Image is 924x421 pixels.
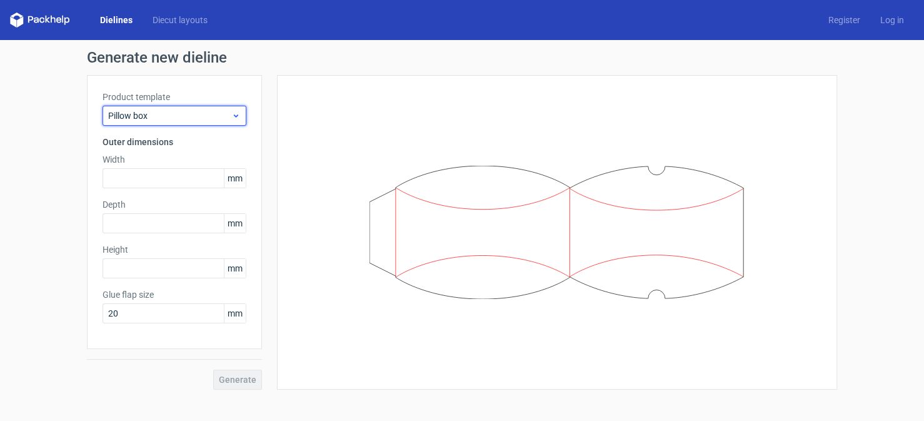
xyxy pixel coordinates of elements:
[818,14,870,26] a: Register
[103,243,246,256] label: Height
[224,304,246,323] span: mm
[143,14,218,26] a: Diecut layouts
[224,259,246,278] span: mm
[224,214,246,233] span: mm
[90,14,143,26] a: Dielines
[103,288,246,301] label: Glue flap size
[87,50,837,65] h1: Generate new dieline
[870,14,914,26] a: Log in
[103,198,246,211] label: Depth
[108,109,231,122] span: Pillow box
[103,136,246,148] h3: Outer dimensions
[103,153,246,166] label: Width
[103,91,246,103] label: Product template
[224,169,246,188] span: mm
